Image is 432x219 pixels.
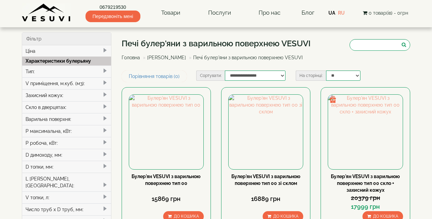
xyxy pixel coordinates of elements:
[302,9,314,16] a: Блог
[229,95,303,169] img: Булер'ян VESUVI з варильною поверхнею тип 00 зі склом
[22,149,111,161] div: D димоходу, мм:
[22,101,111,113] div: Скло в дверцятах:
[122,39,311,48] h1: Печі булер'яни з варильною поверхнею VESUVI
[22,203,111,215] div: Число труб x D труб, мм:
[129,95,203,169] img: Булер'ян VESUVI з варильною поверхнею тип 00
[122,55,140,60] a: Головна
[132,174,201,186] a: Булер'ян VESUVI з варильною поверхнею тип 00
[22,57,111,65] div: Характеристики булерьяну
[22,3,71,22] img: Завод VESUVI
[201,5,238,21] a: Послуги
[296,71,326,81] label: На сторінці:
[361,9,410,17] button: 0 товар(ів) - 0грн
[331,174,400,193] a: Булер'ян VESUVI з варильною поверхнею тип 00 скло + захисний кожух
[187,54,303,61] li: Печі булер'яни з варильною поверхнею VESUVI
[86,11,140,22] span: Передзвоніть мені
[86,4,140,11] a: 0679219530
[22,161,111,173] div: D топки, мм:
[328,95,402,169] img: Булер'ян VESUVI з варильною поверхнею тип 00 скло + захисний кожух
[328,202,403,211] div: 17999 грн
[122,71,187,82] a: Порівняння товарів (0)
[22,65,111,77] div: Тип:
[22,45,111,57] div: Ціна
[22,191,111,203] div: V топки, л:
[338,10,345,16] a: RU
[328,10,335,16] a: UA
[369,10,408,16] span: 0 товар(ів) - 0грн
[147,55,186,60] a: [PERSON_NAME]
[129,194,204,203] div: 15869 грн
[22,33,111,45] div: Фільтр
[196,71,225,81] label: Сортувати:
[154,5,187,21] a: Товари
[252,5,287,21] a: Про нас
[174,214,199,219] span: До кошика
[22,89,111,101] div: Захисний кожух:
[231,174,300,186] a: Булер'ян VESUVI з варильною поверхнею тип 00 зі склом
[328,193,403,202] div: 20379 грн
[329,96,336,103] img: gift
[22,113,111,125] div: Варильна поверхня:
[373,214,398,219] span: До кошика
[273,214,298,219] span: До кошика
[228,194,303,203] div: 16889 грн
[22,125,111,137] div: P максимальна, кВт:
[22,77,111,89] div: V приміщення, м.куб. (м3):
[22,173,111,191] div: L [PERSON_NAME], [GEOGRAPHIC_DATA]:
[22,137,111,149] div: P робоча, кВт:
